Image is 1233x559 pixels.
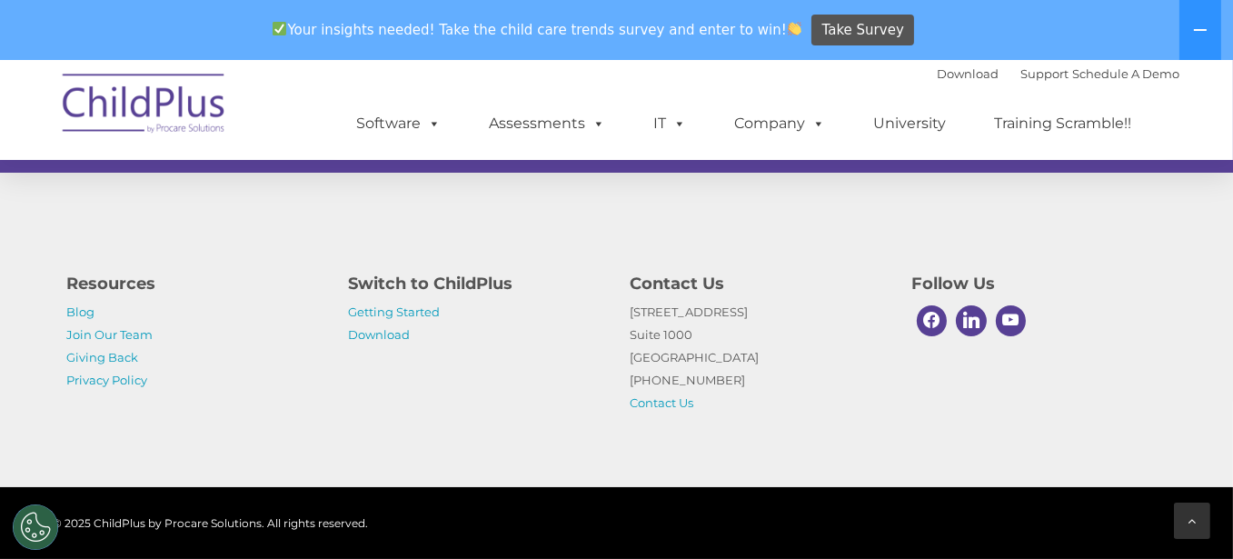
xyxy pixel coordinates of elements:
[472,105,624,142] a: Assessments
[54,516,369,530] span: © 2025 ChildPlus by Procare Solutions. All rights reserved.
[67,304,95,319] a: Blog
[631,271,885,296] h4: Contact Us
[991,301,1031,341] a: Youtube
[822,15,904,46] span: Take Survey
[349,327,411,342] a: Download
[67,373,148,387] a: Privacy Policy
[1073,66,1180,81] a: Schedule A Demo
[631,395,694,410] a: Contact Us
[67,350,139,364] a: Giving Back
[339,105,460,142] a: Software
[273,22,286,35] img: ✅
[788,22,801,35] img: 👏
[938,66,1180,81] font: |
[912,271,1167,296] h4: Follow Us
[938,66,999,81] a: Download
[13,504,58,550] button: Cookies Settings
[631,301,885,414] p: [STREET_ADDRESS] Suite 1000 [GEOGRAPHIC_DATA] [PHONE_NUMBER]
[977,105,1150,142] a: Training Scramble!!
[912,301,952,341] a: Facebook
[349,271,603,296] h4: Switch to ChildPlus
[67,271,322,296] h4: Resources
[951,301,991,341] a: Linkedin
[67,327,154,342] a: Join Our Team
[265,12,810,47] span: Your insights needed! Take the child care trends survey and enter to win!
[54,61,235,152] img: ChildPlus by Procare Solutions
[636,105,705,142] a: IT
[1021,66,1069,81] a: Support
[349,304,441,319] a: Getting Started
[811,15,914,46] a: Take Survey
[717,105,844,142] a: Company
[856,105,965,142] a: University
